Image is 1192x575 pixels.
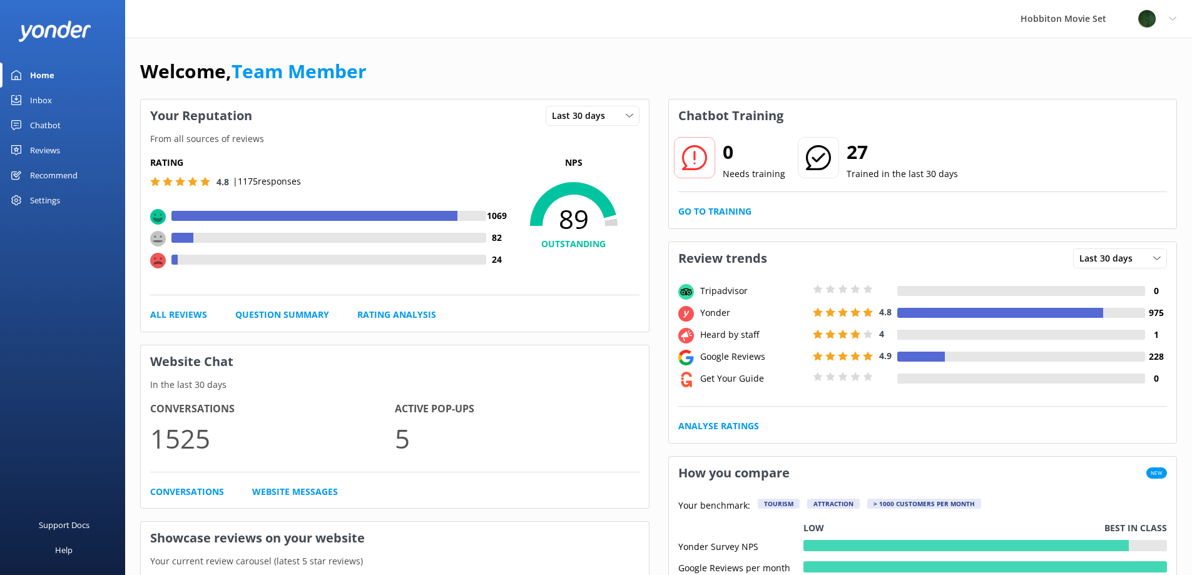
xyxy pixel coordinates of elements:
[30,63,54,88] div: Home
[150,156,508,170] h5: Rating
[216,176,229,188] span: 4.8
[1145,350,1167,364] h4: 228
[141,554,649,568] p: Your current review carousel (latest 5 star reviews)
[508,237,639,251] h4: OUTSTANDING
[141,345,649,378] h3: Website Chat
[395,401,639,417] h4: Active Pop-ups
[140,56,367,86] h1: Welcome,
[150,485,224,499] a: Conversations
[141,132,649,146] p: From all sources of reviews
[697,350,810,364] div: Google Reviews
[669,99,793,132] h3: Chatbot Training
[486,231,508,245] h4: 82
[19,21,91,41] img: yonder-white-logo.png
[1145,284,1167,298] h4: 0
[233,175,301,188] p: | 1175 responses
[141,99,262,132] h3: Your Reputation
[30,88,52,113] div: Inbox
[486,209,508,223] h4: 1069
[30,138,60,163] div: Reviews
[807,499,860,509] div: Attraction
[678,561,803,572] div: Google Reviews per month
[508,156,639,170] p: NPS
[395,417,639,459] p: 5
[847,167,958,181] p: Trained in the last 30 days
[232,58,367,84] a: Team Member
[678,419,759,433] a: Analyse Ratings
[357,308,436,322] a: Rating Analysis
[879,350,892,362] span: 4.9
[697,306,810,320] div: Yonder
[141,378,649,392] p: In the last 30 days
[803,521,824,535] p: Low
[697,328,810,342] div: Heard by staff
[879,306,892,318] span: 4.8
[150,401,395,417] h4: Conversations
[669,457,799,489] h3: How you compare
[697,284,810,298] div: Tripadvisor
[867,499,981,509] div: > 1000 customers per month
[1145,372,1167,385] h4: 0
[1145,328,1167,342] h4: 1
[723,137,785,167] h2: 0
[1079,252,1140,265] span: Last 30 days
[552,109,613,123] span: Last 30 days
[1104,521,1167,535] p: Best in class
[669,242,777,275] h3: Review trends
[30,163,78,188] div: Recommend
[235,308,329,322] a: Question Summary
[758,499,800,509] div: Tourism
[252,485,338,499] a: Website Messages
[30,113,61,138] div: Chatbot
[30,188,60,213] div: Settings
[847,137,958,167] h2: 27
[678,499,750,514] p: Your benchmark:
[150,308,207,322] a: All Reviews
[678,205,751,218] a: Go to Training
[486,253,508,267] h4: 24
[150,417,395,459] p: 1525
[508,203,639,235] span: 89
[678,540,803,551] div: Yonder Survey NPS
[1145,306,1167,320] h4: 975
[697,372,810,385] div: Get Your Guide
[723,167,785,181] p: Needs training
[1146,467,1167,479] span: New
[55,537,73,562] div: Help
[39,512,89,537] div: Support Docs
[141,522,649,554] h3: Showcase reviews on your website
[879,328,884,340] span: 4
[1138,9,1156,28] img: 34-1625720359.png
